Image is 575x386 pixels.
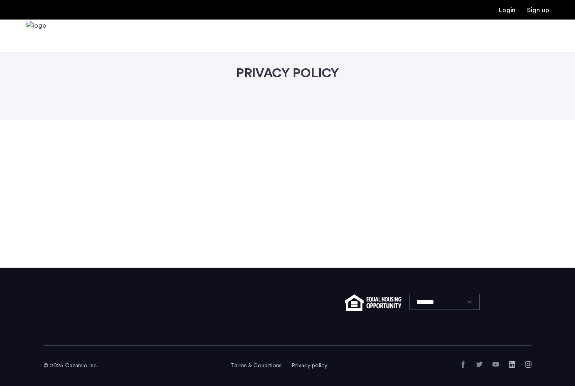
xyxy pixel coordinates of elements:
a: Twitter [476,361,483,368]
select: Language select [409,294,480,310]
a: Cazamio Logo [26,21,46,51]
h1: PRIVACY POLICY [44,65,531,81]
a: LinkedIn [509,361,515,368]
a: Privacy policy [292,362,327,370]
img: logo [26,21,46,51]
a: Login [499,7,516,13]
a: Terms and conditions [231,362,282,370]
a: Instagram [525,361,531,368]
a: YouTube [492,361,499,368]
a: Registration [527,7,549,13]
span: © 2025 Cazamio Inc. [44,363,98,369]
a: Facebook [460,361,466,368]
img: equal-housing.png [345,294,401,311]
